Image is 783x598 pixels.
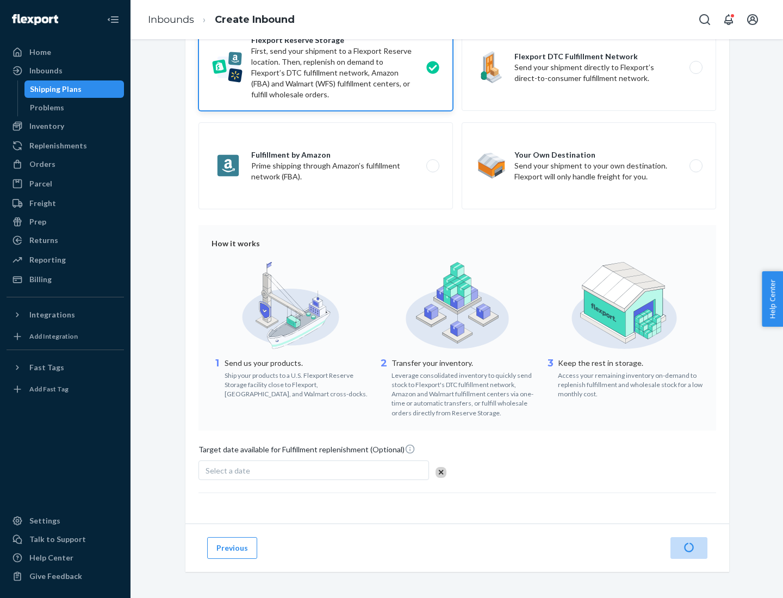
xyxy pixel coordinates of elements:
[139,4,303,36] ol: breadcrumbs
[7,549,124,566] a: Help Center
[148,14,194,26] a: Inbounds
[545,357,556,398] div: 3
[762,271,783,327] button: Help Center
[29,362,64,373] div: Fast Tags
[225,358,370,369] p: Send us your products.
[7,232,124,249] a: Returns
[7,512,124,530] a: Settings
[391,369,537,418] div: Leverage consolidated inventory to quickly send stock to Flexport's DTC fulfillment network, Amaz...
[212,238,703,249] div: How it works
[12,14,58,25] img: Flexport logo
[378,357,389,418] div: 2
[29,254,66,265] div: Reporting
[670,537,707,559] button: Next
[7,195,124,212] a: Freight
[29,552,73,563] div: Help Center
[215,14,295,26] a: Create Inbound
[29,332,78,341] div: Add Integration
[718,9,739,30] button: Open notifications
[29,274,52,285] div: Billing
[7,328,124,345] a: Add Integration
[7,62,124,79] a: Inbounds
[29,515,60,526] div: Settings
[30,102,64,113] div: Problems
[24,80,125,98] a: Shipping Plans
[7,271,124,288] a: Billing
[7,568,124,585] button: Give Feedback
[29,534,86,545] div: Talk to Support
[7,137,124,154] a: Replenishments
[29,235,58,246] div: Returns
[29,198,56,209] div: Freight
[558,369,703,398] div: Access your remaining inventory on-demand to replenish fulfillment and wholesale stock for a low ...
[198,444,415,459] span: Target date available for Fulfillment replenishment (Optional)
[7,359,124,376] button: Fast Tags
[29,121,64,132] div: Inventory
[694,9,716,30] button: Open Search Box
[7,531,124,548] a: Talk to Support
[24,99,125,116] a: Problems
[7,251,124,269] a: Reporting
[30,84,82,95] div: Shipping Plans
[742,9,763,30] button: Open account menu
[207,537,257,559] button: Previous
[206,466,250,475] span: Select a date
[29,309,75,320] div: Integrations
[102,9,124,30] button: Close Navigation
[558,358,703,369] p: Keep the rest in storage.
[7,117,124,135] a: Inventory
[29,571,82,582] div: Give Feedback
[7,155,124,173] a: Orders
[7,381,124,398] a: Add Fast Tag
[29,47,51,58] div: Home
[29,65,63,76] div: Inbounds
[212,357,222,398] div: 1
[7,175,124,192] a: Parcel
[29,384,69,394] div: Add Fast Tag
[29,178,52,189] div: Parcel
[29,140,87,151] div: Replenishments
[29,216,46,227] div: Prep
[225,369,370,398] div: Ship your products to a U.S. Flexport Reserve Storage facility close to Flexport, [GEOGRAPHIC_DAT...
[7,213,124,231] a: Prep
[7,306,124,323] button: Integrations
[391,358,537,369] p: Transfer your inventory.
[29,159,55,170] div: Orders
[7,43,124,61] a: Home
